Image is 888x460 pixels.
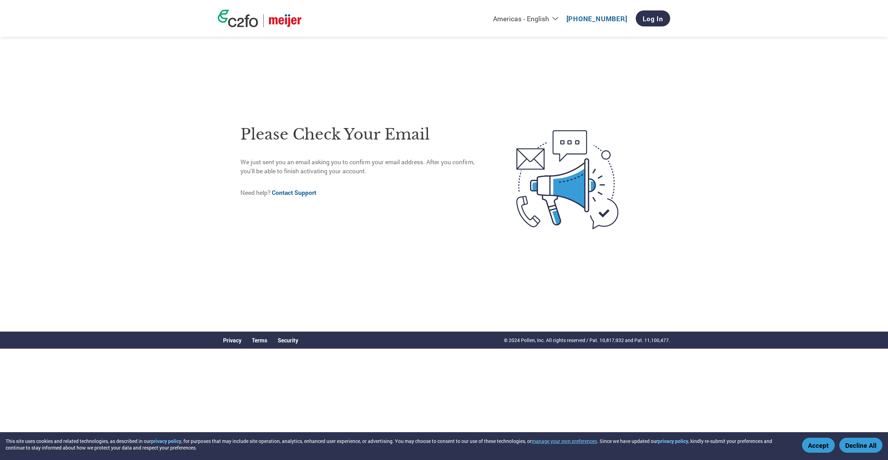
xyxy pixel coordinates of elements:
p: We just sent you an email asking you to confirm your email address. After you confirm, you’ll be ... [240,158,487,176]
a: [PHONE_NUMBER] [566,14,627,23]
a: Terms [252,336,267,344]
img: c2fo logo [218,10,258,27]
button: Decline All [839,438,882,453]
div: This site uses cookies and related technologies, as described in our , for purposes that may incl... [6,438,792,451]
p: © 2024 Pollen, Inc. All rights reserved / Pat. 10,817,932 and Pat. 11,100,477. [504,336,670,344]
a: Security [278,336,298,344]
a: privacy policy [658,438,688,444]
img: Meijer [269,14,301,27]
h1: Please check your email [240,123,487,146]
button: Accept [802,438,835,453]
a: Log In [636,10,670,26]
a: privacy policy [151,438,181,444]
a: Contact Support [272,189,316,197]
a: Privacy [223,336,241,344]
p: Need help? [240,188,487,197]
img: open-email [487,118,648,241]
button: manage your own preferences [532,438,597,444]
